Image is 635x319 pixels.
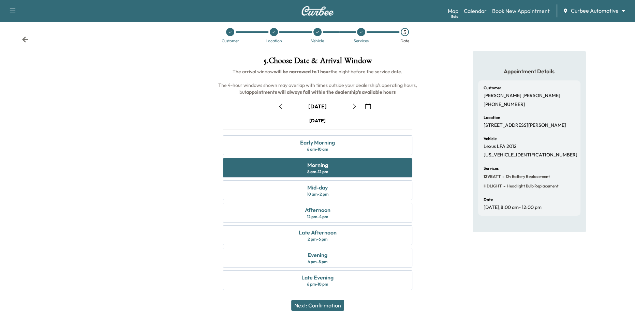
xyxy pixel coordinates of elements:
[451,14,458,19] div: Beta
[291,300,344,311] button: Next: Confirmation
[308,237,327,242] div: 2 pm - 6 pm
[354,39,369,43] div: Services
[484,152,577,158] p: [US_VEHICLE_IDENTIFICATION_NUMBER]
[492,7,550,15] a: Book New Appointment
[311,39,324,43] div: Vehicle
[218,69,418,95] span: The arrival window the night before the service date. The 4-hour windows shown may overlap with t...
[464,7,487,15] a: Calendar
[300,138,335,147] div: Early Morning
[307,161,328,169] div: Morning
[266,39,282,43] div: Location
[307,192,328,197] div: 10 am - 2 pm
[301,6,334,16] img: Curbee Logo
[484,116,500,120] h6: Location
[505,183,559,189] span: Headlight Bulb Replacement
[571,7,619,15] span: Curbee Automotive
[502,183,505,189] span: -
[484,122,566,128] p: [STREET_ADDRESS][PERSON_NAME]
[307,214,328,219] div: 12 pm - 4 pm
[246,89,396,95] b: appointments will always fall within the dealership's available hours
[484,102,525,108] p: [PHONE_NUMBER]
[448,7,458,15] a: MapBeta
[484,183,502,189] span: HDLIGHT
[400,39,409,43] div: Date
[305,206,330,214] div: Afternoon
[301,273,334,282] div: Late Evening
[308,251,327,259] div: Evening
[307,183,328,192] div: Mid-day
[484,166,499,170] h6: Services
[401,28,409,36] div: 5
[484,86,501,90] h6: Customer
[484,174,501,179] span: 12VBATT
[274,69,330,75] b: will be narrowed to 1 hour
[298,228,336,237] div: Late Afternoon
[484,137,497,141] h6: Vehicle
[308,259,327,264] div: 4 pm - 8 pm
[484,143,517,150] p: Lexus LFA 2012
[501,173,504,180] span: -
[309,117,326,124] div: [DATE]
[484,198,493,202] h6: Date
[478,67,580,75] h5: Appointment Details
[217,57,418,68] h1: 5 . Choose Date & Arrival Window
[307,169,328,174] div: 8 am - 12 pm
[22,36,29,43] div: Back
[484,204,542,211] p: [DATE] , 8:00 am - 12:00 pm
[307,282,328,287] div: 6 pm - 10 pm
[484,93,560,99] p: [PERSON_NAME] [PERSON_NAME]
[222,39,239,43] div: Customer
[308,103,327,110] div: [DATE]
[307,147,328,152] div: 6 am - 10 am
[504,174,550,179] span: 12v Battery Replacement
